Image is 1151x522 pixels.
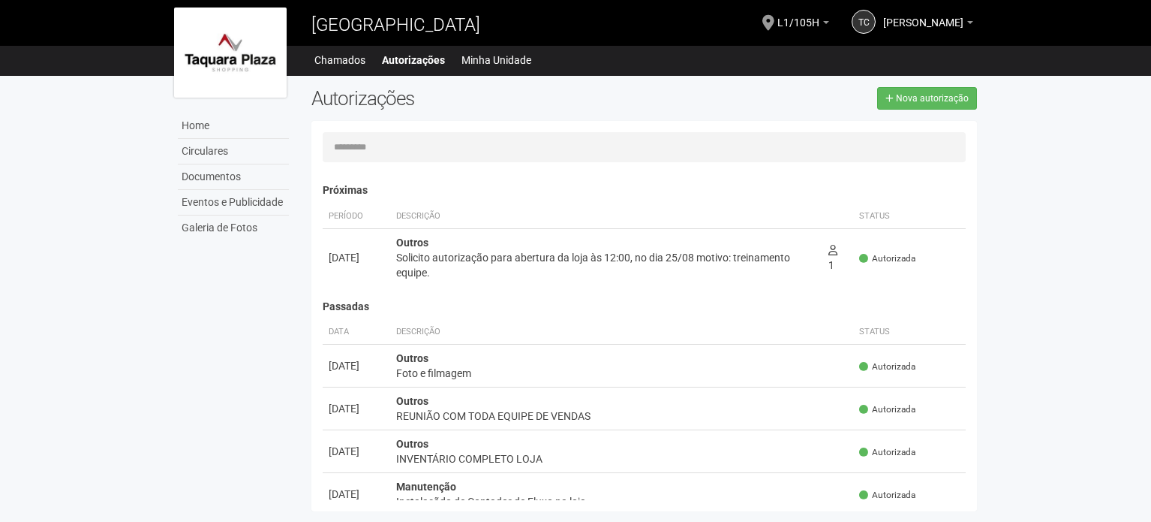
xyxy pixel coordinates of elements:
img: logo.jpg [174,8,287,98]
a: Home [178,113,289,139]
span: [GEOGRAPHIC_DATA] [311,14,480,35]
strong: Outros [396,237,428,249]
span: TÂNIA CRISTINA DA COSTA [883,2,963,29]
div: Instalaçãdo de Contador de Fluxo na loja. [396,494,847,509]
div: [DATE] [329,250,384,265]
a: Chamados [314,50,365,71]
a: Autorizações [382,50,445,71]
span: Autorizada [859,361,915,373]
strong: Outros [396,438,428,450]
a: Minha Unidade [461,50,531,71]
a: Eventos e Publicidade [178,190,289,216]
div: INVENTÁRIO COMPLETO LOJA [396,451,847,466]
span: L1/105H [777,2,819,29]
div: [DATE] [329,444,384,459]
th: Período [323,204,390,229]
a: Circulares [178,139,289,164]
h4: Passadas [323,301,966,312]
div: [DATE] [329,487,384,502]
a: TC [852,10,876,34]
th: Status [853,320,966,345]
th: Status [853,204,966,229]
th: Descrição [390,204,822,229]
span: 1 [828,244,837,271]
a: Galeria de Fotos [178,216,289,240]
h2: Autorizações [311,87,633,110]
div: [DATE] [329,401,384,416]
a: L1/105H [777,19,829,31]
th: Descrição [390,320,853,345]
span: Autorizada [859,446,915,459]
a: Documentos [178,164,289,190]
span: Autorizada [859,252,915,265]
div: [DATE] [329,358,384,373]
a: Nova autorização [877,87,977,110]
strong: Manutenção [396,481,456,493]
strong: Outros [396,352,428,364]
strong: Outros [396,395,428,407]
span: Nova autorização [896,93,969,104]
h4: Próximas [323,185,966,196]
th: Data [323,320,390,345]
span: Autorizada [859,489,915,502]
span: Autorizada [859,403,915,416]
div: Foto e filmagem [396,366,847,381]
a: [PERSON_NAME] [883,19,973,31]
div: REUNIÃO COM TODA EQUIPE DE VENDAS [396,409,847,424]
div: Solicito autorização para abertura da loja às 12:00, no dia 25/08 motivo: treinamento equipe. [396,250,816,280]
